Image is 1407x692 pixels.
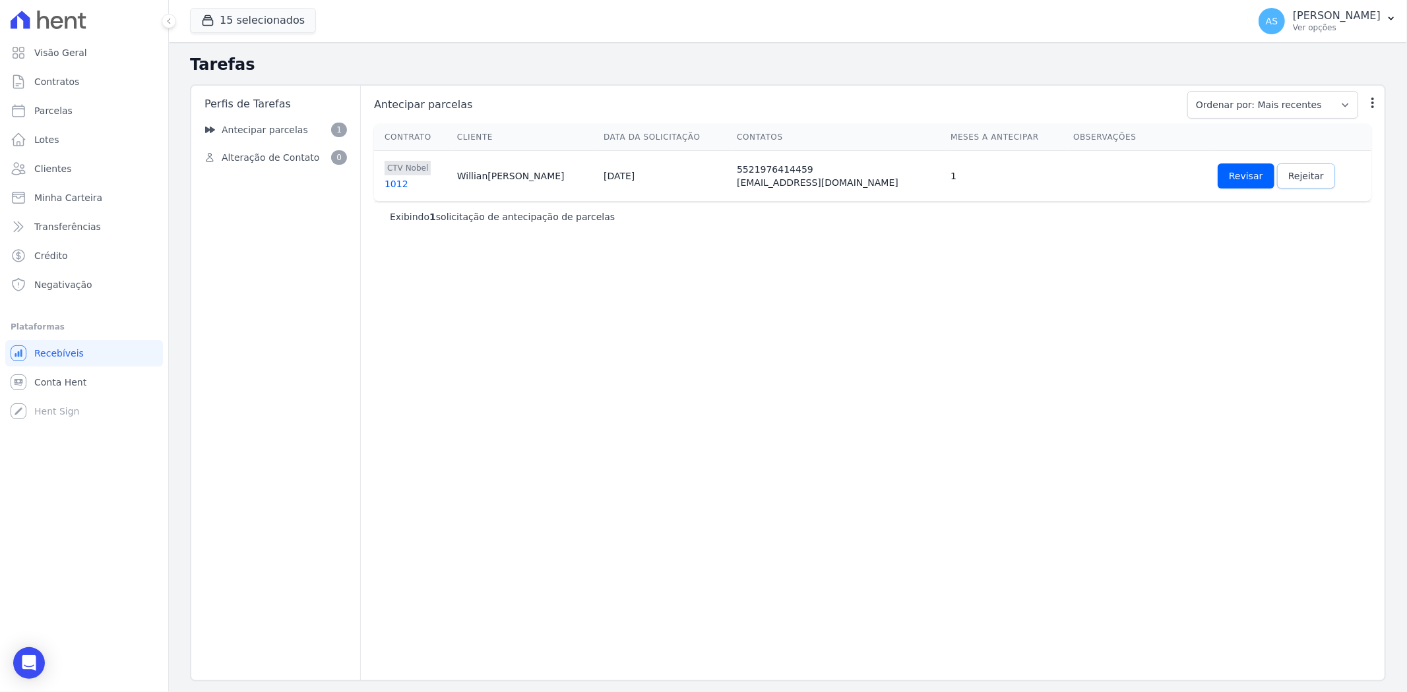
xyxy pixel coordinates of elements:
span: Rejeitar [1288,169,1324,183]
td: [DATE] [598,151,732,202]
span: Transferências [34,220,101,233]
span: Lotes [34,133,59,146]
a: Lotes [5,127,163,153]
button: AS [PERSON_NAME] Ver opções [1248,3,1407,40]
span: Recebíveis [34,347,84,360]
span: Visão Geral [34,46,87,59]
span: Antecipar parcelas [222,123,308,137]
a: Antecipar parcelas 1 [197,117,355,142]
span: Conta Hent [34,376,86,389]
a: Rejeitar [1277,163,1335,188]
span: CTV Nobel [385,161,431,175]
p: Exibindo solicitação de antecipação de parcelas [390,210,615,223]
a: Alteração de Contato 0 [197,145,355,170]
div: Willian [PERSON_NAME] [457,169,593,183]
span: Parcelas [34,104,73,117]
span: Antecipar parcelas [371,97,1179,113]
span: Minha Carteira [34,191,102,204]
a: Contratos [5,69,163,95]
span: Alteração de Contato [222,151,319,165]
a: Visão Geral [5,40,163,66]
a: Clientes [5,156,163,182]
div: Plataformas [11,319,158,335]
th: Contrato [374,124,452,151]
span: Contratos [34,75,79,88]
a: Revisar [1218,163,1274,188]
span: Clientes [34,162,71,175]
button: 15 selecionados [190,8,316,33]
p: Ver opções [1293,22,1381,33]
th: Contatos [732,124,945,151]
a: Recebíveis [5,340,163,366]
div: Open Intercom Messenger [13,647,45,679]
h2: Tarefas [190,53,1386,76]
th: Data da Solicitação [598,124,732,151]
span: Revisar [1229,169,1263,183]
div: 5521976414459 [EMAIL_ADDRESS][DOMAIN_NAME] [737,163,940,189]
div: 1 [951,169,1063,183]
a: Transferências [5,214,163,240]
th: Cliente [452,124,598,151]
th: Meses a antecipar [945,124,1068,151]
div: 1012 [385,177,447,190]
a: Negativação [5,272,163,298]
th: Observações [1068,124,1212,151]
a: Conta Hent [5,369,163,395]
span: AS [1266,16,1278,26]
nav: Sidebar [197,117,355,170]
a: Minha Carteira [5,185,163,211]
p: [PERSON_NAME] [1293,9,1381,22]
span: Crédito [34,249,68,262]
span: 0 [331,150,347,165]
a: Crédito [5,243,163,269]
b: 1 [429,212,436,222]
div: Perfis de Tarefas [197,91,355,117]
a: Parcelas [5,98,163,124]
span: Negativação [34,278,92,291]
span: 1 [331,123,347,137]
